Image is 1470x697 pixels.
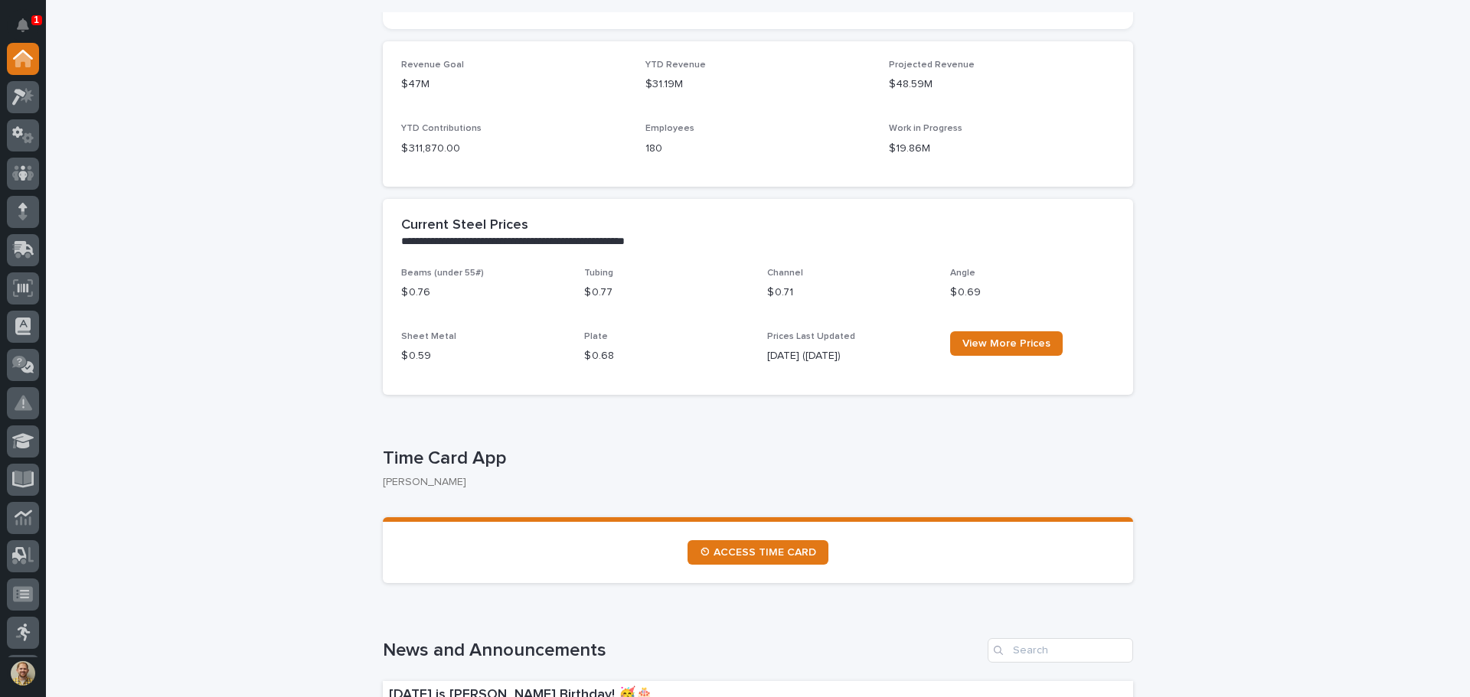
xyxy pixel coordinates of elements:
[962,338,1050,349] span: View More Prices
[584,269,613,278] span: Tubing
[950,331,1063,356] a: View More Prices
[7,9,39,41] button: Notifications
[7,657,39,689] button: users-avatar
[645,77,871,93] p: $31.19M
[383,448,1127,470] p: Time Card App
[401,348,566,364] p: $ 0.59
[889,77,1115,93] p: $48.59M
[401,332,456,341] span: Sheet Metal
[645,60,706,70] span: YTD Revenue
[767,348,932,364] p: [DATE] ([DATE])
[950,285,1115,301] p: $ 0.69
[584,348,749,364] p: $ 0.68
[988,638,1133,663] input: Search
[584,285,749,301] p: $ 0.77
[584,332,608,341] span: Plate
[700,547,816,558] span: ⏲ ACCESS TIME CARD
[401,124,482,133] span: YTD Contributions
[401,141,627,157] p: $ 311,870.00
[401,269,484,278] span: Beams (under 55#)
[889,124,962,133] span: Work in Progress
[950,269,975,278] span: Angle
[645,141,871,157] p: 180
[401,217,528,234] h2: Current Steel Prices
[767,332,855,341] span: Prices Last Updated
[767,269,803,278] span: Channel
[401,285,566,301] p: $ 0.76
[19,18,39,43] div: Notifications1
[688,540,828,565] a: ⏲ ACCESS TIME CARD
[401,60,464,70] span: Revenue Goal
[401,77,627,93] p: $47M
[889,60,975,70] span: Projected Revenue
[34,15,39,25] p: 1
[889,141,1115,157] p: $19.86M
[767,285,932,301] p: $ 0.71
[645,124,694,133] span: Employees
[383,640,982,662] h1: News and Announcements
[383,476,1121,489] p: [PERSON_NAME]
